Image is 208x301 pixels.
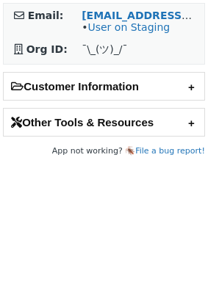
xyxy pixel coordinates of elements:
[82,43,127,55] span: ¯\_(ツ)_/¯
[87,21,170,33] a: User on Staging
[135,146,205,156] a: File a bug report!
[82,21,170,33] span: •
[28,10,64,21] strong: Email:
[4,109,204,136] h2: Other Tools & Resources
[3,144,205,159] footer: App not working? 🪳
[4,73,204,100] h2: Customer Information
[26,43,68,55] strong: Org ID:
